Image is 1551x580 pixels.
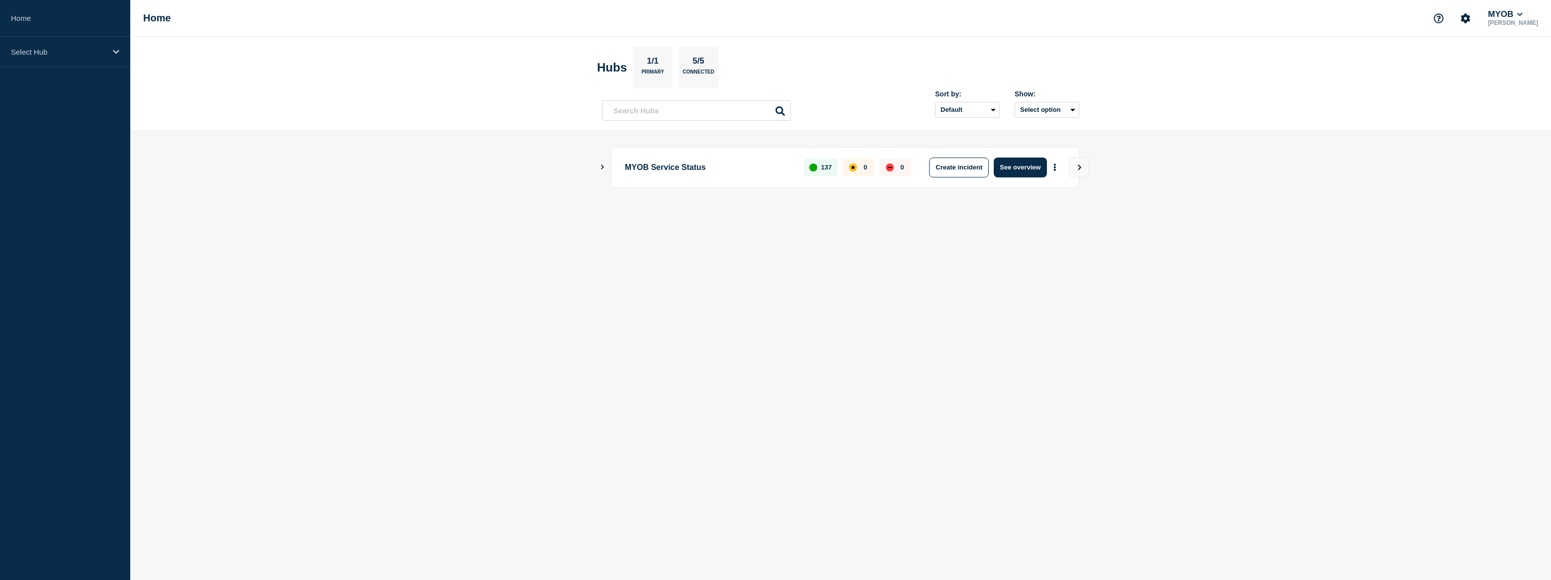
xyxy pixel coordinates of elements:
[929,158,989,177] button: Create incident
[689,56,708,69] p: 5/5
[600,164,605,171] button: Show Connected Hubs
[143,12,171,24] h1: Home
[900,164,904,171] p: 0
[597,61,627,75] h2: Hubs
[1048,158,1061,176] button: More actions
[641,69,664,80] p: Primary
[1015,102,1079,118] button: Select option
[683,69,714,80] p: Connected
[935,102,1000,118] select: Sort by
[994,158,1046,177] button: See overview
[625,158,792,177] p: MYOB Service Status
[11,48,106,56] p: Select Hub
[1015,90,1079,98] div: Show:
[1069,158,1089,177] button: View
[602,100,791,121] input: Search Hubs
[1486,19,1540,26] p: [PERSON_NAME]
[809,164,817,171] div: up
[935,90,1000,98] div: Sort by:
[886,164,894,171] div: down
[1486,9,1525,19] button: MYOB
[1428,8,1449,29] button: Support
[849,164,857,171] div: affected
[863,164,867,171] p: 0
[643,56,663,69] p: 1/1
[1455,8,1476,29] button: Account settings
[821,164,832,171] p: 137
